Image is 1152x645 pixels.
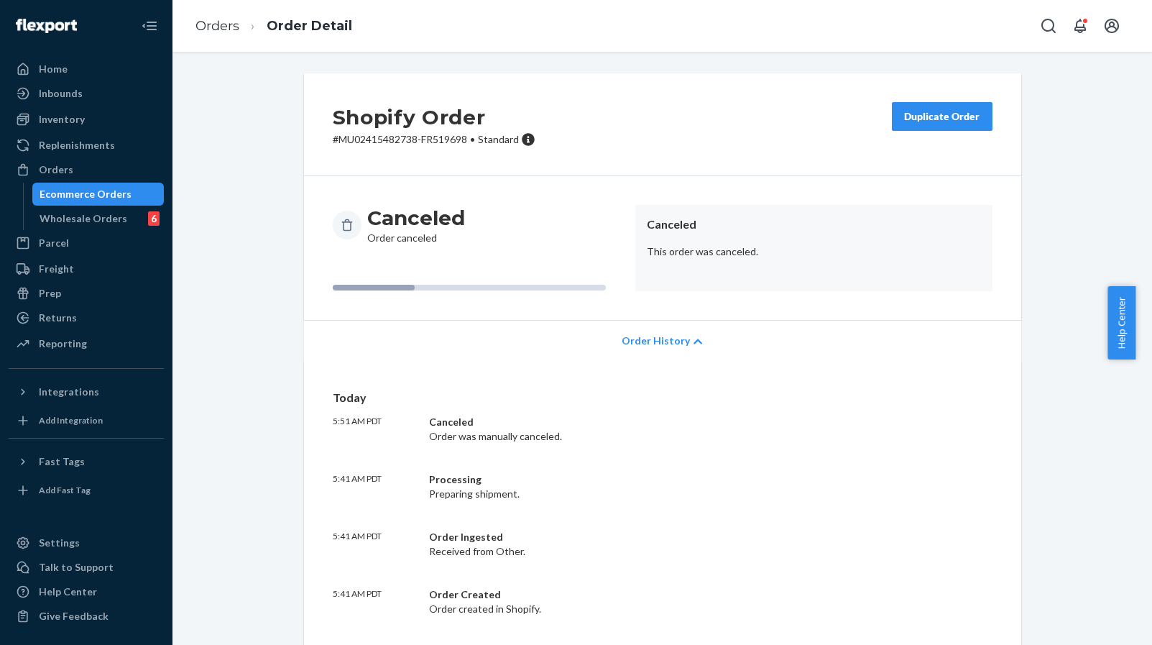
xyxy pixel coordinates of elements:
a: Replenishments [9,134,164,157]
a: Help Center [9,580,164,603]
a: Wholesale Orders6 [32,207,165,230]
div: Received from Other. [429,530,854,559]
div: Processing [429,472,854,487]
div: Wholesale Orders [40,211,127,226]
p: 5:41 AM PDT [333,587,418,616]
div: Help Center [39,585,97,599]
a: Reporting [9,332,164,355]
div: Ecommerce Orders [40,187,132,201]
a: Ecommerce Orders [32,183,165,206]
button: Give Feedback [9,605,164,628]
div: Add Integration [39,414,103,426]
div: Order created in Shopify. [429,587,854,616]
span: Standard [478,133,519,145]
p: 5:41 AM PDT [333,530,418,559]
a: Settings [9,531,164,554]
button: Fast Tags [9,450,164,473]
div: Canceled [429,415,854,429]
h3: Canceled [367,205,465,231]
button: Open notifications [1066,12,1095,40]
button: Integrations [9,380,164,403]
p: 5:41 AM PDT [333,472,418,501]
div: Integrations [39,385,99,399]
header: Canceled [647,216,981,233]
div: Reporting [39,337,87,351]
iframe: Opens a widget where you can chat to one of our agents [1061,602,1138,638]
a: Inbounds [9,82,164,105]
div: Returns [39,311,77,325]
div: Inventory [39,112,85,127]
div: 6 [148,211,160,226]
p: This order was canceled. [647,244,981,259]
a: Order Detail [267,18,352,34]
a: Orders [195,18,239,34]
div: Talk to Support [39,560,114,575]
div: Preparing shipment. [429,472,854,501]
div: Prep [39,286,61,301]
div: Replenishments [39,138,115,152]
a: Orders [9,158,164,181]
div: Order canceled [367,205,465,245]
a: Add Fast Tag [9,479,164,502]
div: Orders [39,163,73,177]
a: Returns [9,306,164,329]
button: Close Navigation [135,12,164,40]
a: Freight [9,257,164,280]
button: Open account menu [1097,12,1126,40]
p: Today [333,390,992,406]
div: Inbounds [39,86,83,101]
p: 5:51 AM PDT [333,415,418,444]
a: Parcel [9,232,164,255]
a: Prep [9,282,164,305]
button: Talk to Support [9,556,164,579]
h2: Shopify Order [333,102,535,132]
div: Home [39,62,68,76]
div: Settings [39,536,80,550]
a: Inventory [9,108,164,131]
ol: breadcrumbs [184,5,364,47]
div: Add Fast Tag [39,484,91,496]
button: Help Center [1107,286,1135,360]
div: Parcel [39,236,69,250]
a: Home [9,58,164,81]
div: Duplicate Order [904,109,980,124]
div: Give Feedback [39,609,109,623]
span: • [470,133,475,145]
div: Order Created [429,587,854,602]
div: Fast Tags [39,454,85,469]
div: Freight [39,262,74,276]
p: # MU02415482738-FR519698 [333,132,535,147]
button: Open Search Box [1034,12,1063,40]
img: Flexport logo [16,19,77,33]
button: Duplicate Order [892,102,992,131]
a: Add Integration [9,409,164,432]
div: Order was manually canceled. [429,415,854,444]
span: Order History [622,334,690,348]
div: Order Ingested [429,530,854,544]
